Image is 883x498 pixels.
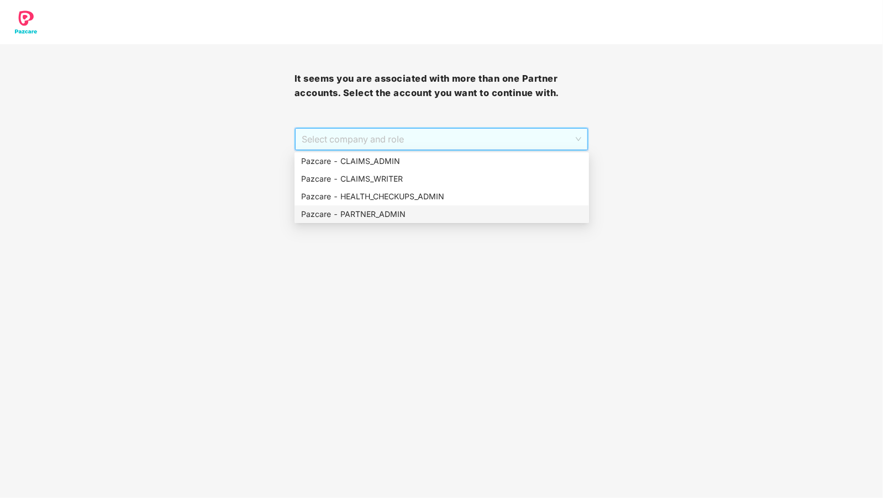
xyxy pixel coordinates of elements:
[295,188,589,205] div: Pazcare - HEALTH_CHECKUPS_ADMIN
[301,190,582,203] div: Pazcare - HEALTH_CHECKUPS_ADMIN
[301,208,582,220] div: Pazcare - PARTNER_ADMIN
[295,205,589,223] div: Pazcare - PARTNER_ADMIN
[295,170,589,188] div: Pazcare - CLAIMS_WRITER
[301,155,582,167] div: Pazcare - CLAIMS_ADMIN
[295,152,589,170] div: Pazcare - CLAIMS_ADMIN
[301,173,582,185] div: Pazcare - CLAIMS_WRITER
[295,72,589,100] h3: It seems you are associated with more than one Partner accounts. Select the account you want to c...
[302,129,582,150] span: Select company and role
